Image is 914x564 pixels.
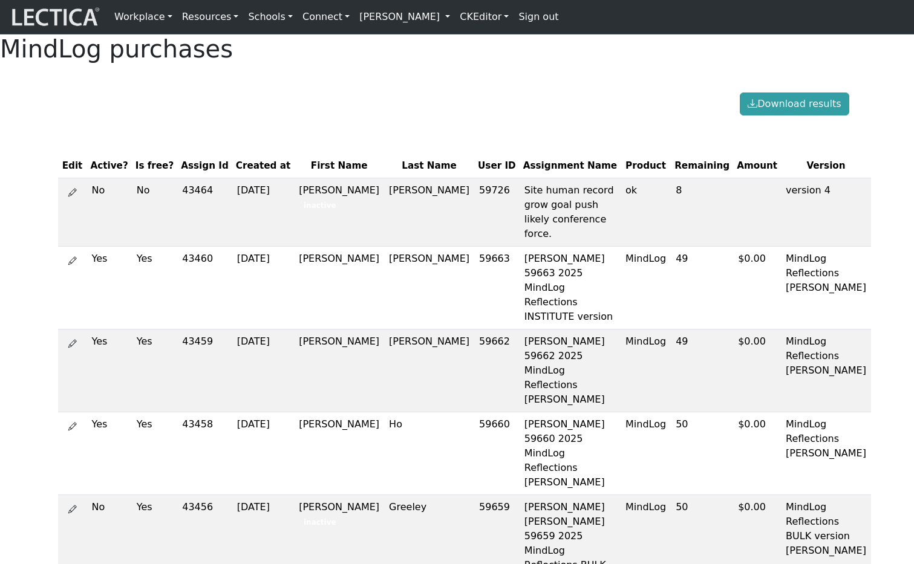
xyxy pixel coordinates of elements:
th: Last Name [384,154,474,178]
th: Remaining [671,154,733,178]
span: $0.00 [738,418,766,430]
span: $0.00 [738,253,766,264]
td: 43464 [177,178,232,246]
td: Ho [384,412,474,494]
td: [PERSON_NAME] 59663 2025 MindLog Reflections INSTITUTE version [520,246,621,329]
a: Resources [177,5,244,29]
td: [PERSON_NAME] 59660 2025 MindLog Reflections [PERSON_NAME] [520,412,621,494]
td: 43460 [177,246,232,329]
td: 43459 [177,329,232,412]
td: [DATE] [232,329,294,412]
td: [DATE] [232,412,294,494]
td: [PERSON_NAME] [384,178,474,246]
th: Amount [733,154,781,178]
td: [PERSON_NAME] 59662 2025 MindLog Reflections [PERSON_NAME] [520,329,621,412]
th: First Name [294,154,384,178]
td: [PERSON_NAME] [384,329,474,412]
td: MindLog [621,412,671,494]
td: 59662 [474,329,520,412]
a: [PERSON_NAME] [354,5,455,29]
img: lecticalive [9,5,100,28]
td: [PERSON_NAME] [294,412,384,494]
th: User ID [474,154,520,178]
a: Schools [243,5,298,29]
span: inactive [299,516,341,528]
td: MindLog [621,246,671,329]
div: Yes [92,417,127,432]
th: Assignment Name [520,154,621,178]
span: 50 [676,501,688,513]
td: 43458 [177,412,232,494]
div: MindLog Reflections [PERSON_NAME] [786,251,866,295]
span: 49 [676,335,688,347]
td: [PERSON_NAME] [294,329,384,412]
div: No [92,500,127,514]
div: Yes [92,251,127,266]
td: [DATE] [232,178,294,246]
td: 59660 [474,412,520,494]
th: Is free? [132,154,178,178]
div: version 4 [786,183,866,198]
span: 8 [676,184,682,196]
div: MindLog Reflections [PERSON_NAME] [786,417,866,461]
span: 50 [676,418,688,430]
div: No [92,183,127,198]
td: 59663 [474,246,520,329]
td: MindLog [621,329,671,412]
span: 49 [676,253,688,264]
div: Yes [92,334,127,349]
td: 59726 [474,178,520,246]
td: [PERSON_NAME] [294,246,384,329]
a: Connect [298,5,354,29]
th: Product [621,154,671,178]
td: [PERSON_NAME] [384,246,474,329]
th: Assign Id [177,154,232,178]
td: [DATE] [232,246,294,329]
a: CKEditor [455,5,514,29]
td: [PERSON_NAME] [294,178,384,246]
div: MindLog Reflections [PERSON_NAME] [786,334,866,378]
th: Edit [58,154,87,178]
td: Site human record grow goal push likely conference force. [520,178,621,246]
span: $0.00 [738,501,766,513]
td: ok [621,178,671,246]
div: Yes [137,417,173,432]
th: Active? [87,154,132,178]
button: Download results [740,92,849,115]
a: Sign out [514,5,563,29]
div: Yes [137,334,173,349]
div: Yes [137,500,173,514]
div: No [137,183,173,198]
div: Yes [137,251,173,266]
th: Created at [232,154,294,178]
a: Workplace [109,5,177,29]
span: $0.00 [738,335,766,347]
span: inactive [299,199,341,212]
th: Version [781,154,871,178]
div: MindLog Reflections BULK version [PERSON_NAME] [786,500,866,558]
